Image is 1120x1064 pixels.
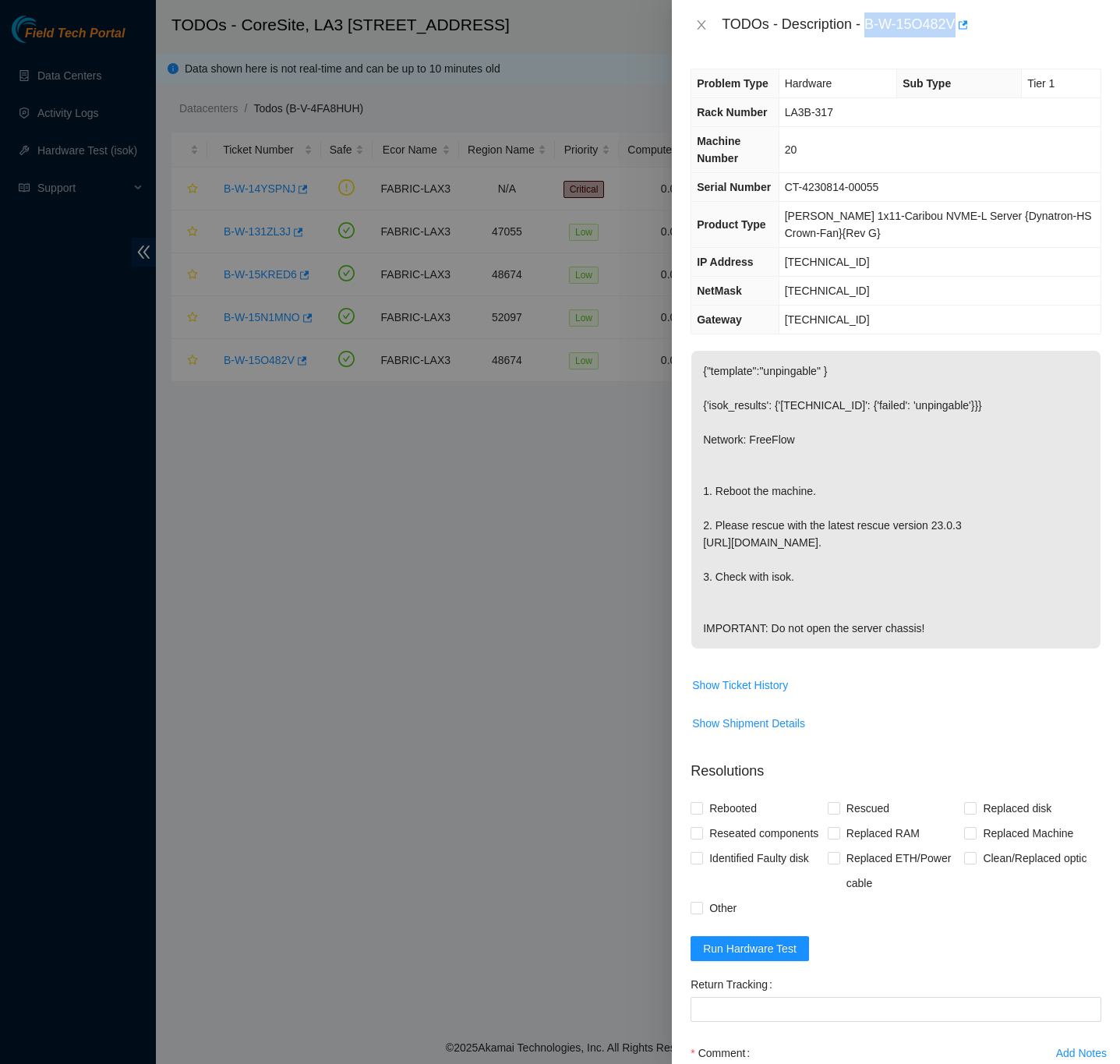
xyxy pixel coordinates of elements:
button: Show Ticket History [691,673,789,698]
span: Show Shipment Details [692,715,805,732]
span: [TECHNICAL_ID] [785,285,870,297]
button: Show Shipment Details [691,711,806,736]
button: Close [691,18,712,33]
span: Hardware [785,77,832,90]
span: Run Hardware Test [703,940,797,957]
span: CT-4230814-00055 [785,181,879,193]
span: Rescued [840,796,896,821]
span: 20 [785,143,797,156]
label: Return Tracking [691,972,779,997]
span: Machine Number [697,135,740,164]
button: Run Hardware Test [691,936,809,961]
span: Show Ticket History [692,677,788,694]
span: Rack Number [697,106,767,118]
span: Problem Type [697,77,768,90]
span: Sub Type [903,77,951,90]
span: Identified Faulty disk [703,846,815,871]
span: Rebooted [703,796,763,821]
div: TODOs - Description - B-W-15O482V [722,12,1101,37]
span: Clean/Replaced optic [977,846,1093,871]
span: Replaced Machine [977,821,1079,846]
input: Return Tracking [691,997,1101,1022]
span: Product Type [697,218,765,231]
p: {"template":"unpingable" } {'isok_results': {'[TECHNICAL_ID]': {'failed': 'unpingable'}}} Network... [691,351,1101,649]
p: Resolutions [691,748,1101,782]
div: Add Notes [1056,1048,1107,1059]
span: Replaced disk [977,796,1058,821]
span: Tier 1 [1027,77,1055,90]
span: Replaced RAM [840,821,926,846]
span: Replaced ETH/Power cable [840,846,965,896]
span: [PERSON_NAME] 1x11-Caribou NVME-L Server {Dynatron-HS Crown-Fan}{Rev G} [785,210,1092,239]
span: NetMask [697,285,742,297]
span: IP Address [697,256,753,268]
span: Reseated components [703,821,825,846]
span: [TECHNICAL_ID] [785,313,870,326]
span: close [695,19,708,31]
span: Serial Number [697,181,771,193]
span: Gateway [697,313,742,326]
span: [TECHNICAL_ID] [785,256,870,268]
span: Other [703,896,743,921]
span: LA3B-317 [785,106,833,118]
